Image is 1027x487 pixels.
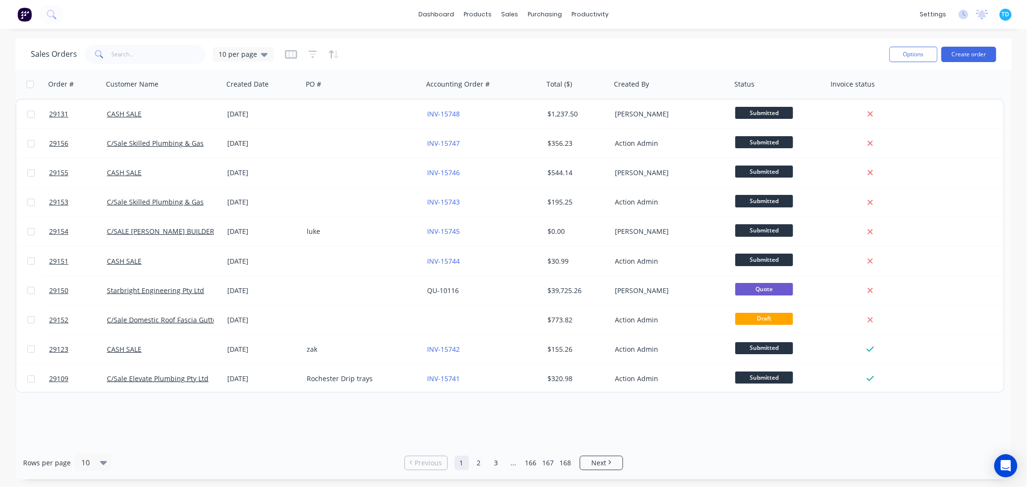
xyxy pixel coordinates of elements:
[48,79,74,89] div: Order #
[49,217,107,246] a: 29154
[107,109,142,118] a: CASH SALE
[427,227,460,236] a: INV-15745
[591,458,606,468] span: Next
[547,315,604,325] div: $773.82
[524,456,538,470] a: Page 166
[306,79,321,89] div: PO #
[107,315,246,324] a: C/Sale Domestic Roof Fascia Gutter Repairs
[614,79,649,89] div: Created By
[735,224,793,236] span: Submitted
[307,345,414,354] div: zak
[426,79,490,89] div: Accounting Order #
[49,188,107,217] a: 29153
[106,79,158,89] div: Customer Name
[227,168,299,178] div: [DATE]
[107,197,204,206] a: C/Sale Skilled Plumbing & Gas
[735,372,793,384] span: Submitted
[49,168,68,178] span: 29155
[472,456,486,470] a: Page 2
[615,168,722,178] div: [PERSON_NAME]
[615,374,722,384] div: Action Admin
[49,315,68,325] span: 29152
[227,197,299,207] div: [DATE]
[112,45,206,64] input: Search...
[547,345,604,354] div: $155.26
[427,286,459,295] a: QU-10116
[49,364,107,393] a: 29109
[107,168,142,177] a: CASH SALE
[427,256,460,266] a: INV-15744
[17,7,32,22] img: Factory
[459,7,496,22] div: products
[735,313,793,325] span: Draft
[941,47,996,62] button: Create order
[23,458,71,468] span: Rows per page
[547,227,604,236] div: $0.00
[49,286,68,295] span: 29150
[227,345,299,354] div: [DATE]
[455,456,469,470] a: Page 1 is your current page
[547,286,604,295] div: $39,725.26
[546,79,572,89] div: Total ($)
[889,47,937,62] button: Options
[615,345,722,354] div: Action Admin
[735,166,793,178] span: Submitted
[49,139,68,148] span: 29156
[615,139,722,148] div: Action Admin
[49,109,68,119] span: 29131
[227,227,299,236] div: [DATE]
[1002,10,1010,19] span: TD
[427,197,460,206] a: INV-15743
[427,168,460,177] a: INV-15746
[615,197,722,207] div: Action Admin
[31,50,77,59] h1: Sales Orders
[405,458,447,468] a: Previous page
[307,374,414,384] div: Rochester Drip trays
[547,256,604,266] div: $30.99
[49,345,68,354] span: 29123
[49,256,68,266] span: 29151
[547,168,604,178] div: $544.14
[615,286,722,295] div: [PERSON_NAME]
[227,315,299,325] div: [DATE]
[735,342,793,354] span: Submitted
[415,458,442,468] span: Previous
[227,109,299,119] div: [DATE]
[227,139,299,148] div: [DATE]
[547,139,604,148] div: $356.23
[427,109,460,118] a: INV-15748
[227,286,299,295] div: [DATE]
[735,195,793,207] span: Submitted
[401,456,627,470] ul: Pagination
[49,197,68,207] span: 29153
[227,374,299,384] div: [DATE]
[414,7,459,22] a: dashboard
[496,7,523,22] div: sales
[559,456,573,470] a: Page 168
[107,345,142,354] a: CASH SALE
[580,458,623,468] a: Next page
[489,456,504,470] a: Page 3
[735,136,793,148] span: Submitted
[307,227,414,236] div: luke
[735,254,793,266] span: Submitted
[227,256,299,266] div: [DATE]
[547,374,604,384] div: $320.98
[831,79,875,89] div: Invoice status
[49,100,107,128] a: 29131
[507,456,521,470] a: Jump forward
[49,276,107,305] a: 29150
[49,227,68,236] span: 29154
[567,7,613,22] div: productivity
[107,139,204,148] a: C/Sale Skilled Plumbing & Gas
[523,7,567,22] div: purchasing
[49,158,107,187] a: 29155
[427,374,460,383] a: INV-15741
[547,109,604,119] div: $1,237.50
[49,247,107,276] a: 29151
[615,109,722,119] div: [PERSON_NAME]
[427,345,460,354] a: INV-15742
[49,374,68,384] span: 29109
[226,79,269,89] div: Created Date
[107,374,208,383] a: C/Sale Elevate Plumbing Pty Ltd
